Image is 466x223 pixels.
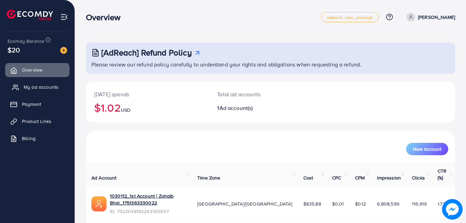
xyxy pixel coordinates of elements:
span: Time Zone [197,174,220,181]
img: image [60,47,67,54]
span: USD [121,107,130,113]
span: Clicks [412,174,425,181]
span: Payment [22,101,41,108]
span: [GEOGRAPHIC_DATA]/[GEOGRAPHIC_DATA] [197,200,292,207]
span: 6,808,599 [377,200,399,207]
span: 1.72 [438,200,445,207]
p: Total ad accounts [217,90,293,98]
p: [PERSON_NAME] [418,13,455,21]
a: Overview [5,63,70,77]
span: $0.01 [332,200,344,207]
a: adreach_new_package [321,12,379,22]
a: Product Links [5,114,70,128]
span: Impression [377,174,401,181]
span: My ad accounts [24,84,59,90]
span: $20 [8,45,20,55]
span: Overview [22,66,42,73]
span: Ecomdy Balance [8,38,45,45]
span: Billing [22,135,36,142]
h3: [AdReach] Refund Policy [101,48,192,58]
a: [PERSON_NAME] [404,13,455,22]
span: Ad account(s) [219,104,253,112]
span: Cost [303,174,313,181]
span: CPM [355,174,365,181]
a: Billing [5,132,70,145]
span: New Account [413,147,441,151]
span: adreach_new_package [327,15,373,20]
h2: 1 [217,105,293,111]
button: New Account [406,143,448,155]
span: CTR (%) [438,168,446,181]
span: $835.88 [303,200,321,207]
span: Ad Account [91,174,117,181]
img: image [444,201,461,218]
a: My ad accounts [5,80,70,94]
span: $0.12 [355,200,366,207]
span: Product Links [22,118,51,125]
h2: $1.02 [94,101,201,114]
span: 116,919 [412,200,427,207]
span: CPC [332,174,341,181]
h3: Overview [86,12,126,22]
a: 1030112_1st Account | Zohaib Bhai_1751363330022 [110,193,186,207]
a: Payment [5,97,70,111]
span: ID: 7522048192293355537 [110,208,186,215]
p: Please review our refund policy carefully to understand your rights and obligations when requesti... [91,60,451,69]
img: ic-ads-acc.e4c84228.svg [91,196,106,211]
img: menu [60,13,68,21]
img: logo [7,10,53,20]
p: [DATE] spends [94,90,201,98]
